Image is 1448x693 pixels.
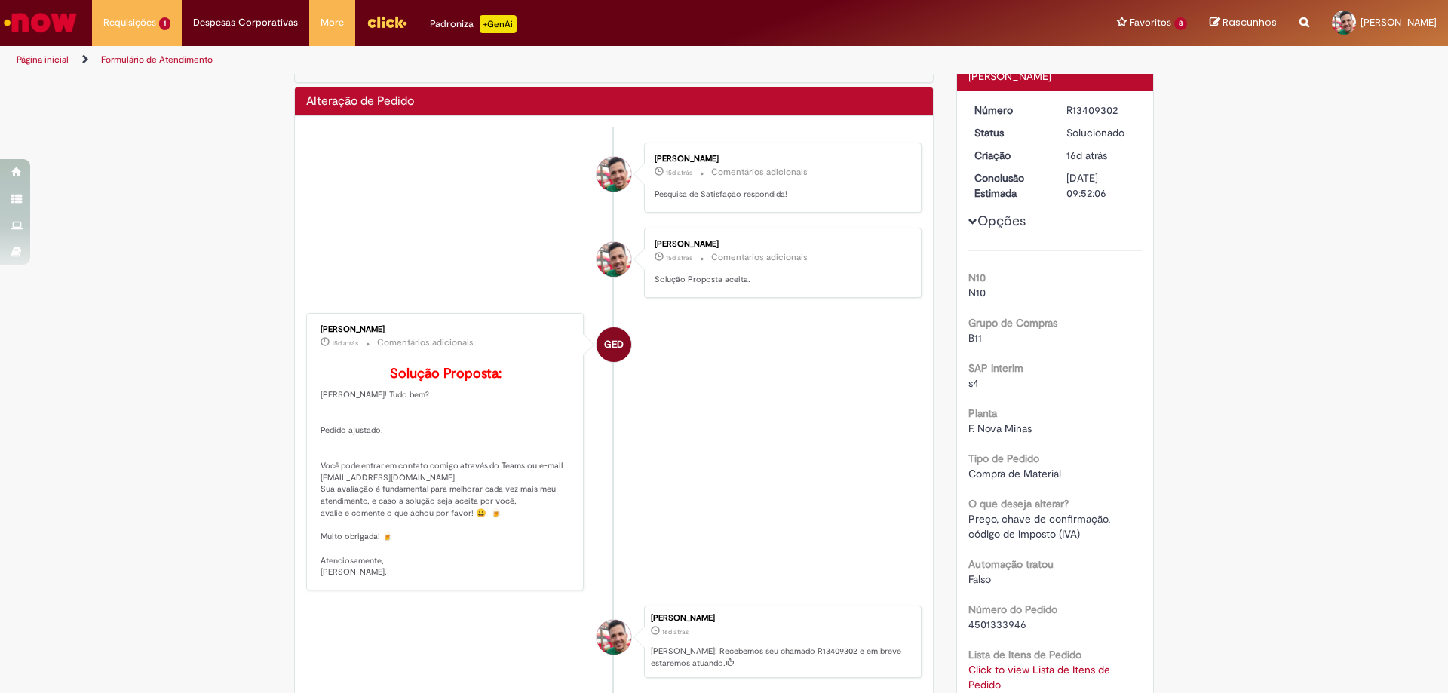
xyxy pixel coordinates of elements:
[306,95,414,109] h2: Alteração de Pedido Histórico de tíquete
[1174,17,1187,30] span: 8
[711,251,808,264] small: Comentários adicionais
[968,376,979,390] span: s4
[968,603,1057,616] b: Número do Pedido
[321,366,572,578] p: [PERSON_NAME]! Tudo bem? Pedido ajustado. Você pode entrar em contato comigo através do Teams ou ...
[662,627,689,636] span: 16d atrás
[604,327,624,363] span: GED
[655,240,906,249] div: [PERSON_NAME]
[597,327,631,362] div: Gabriele Estefane Da Silva
[968,286,986,299] span: N10
[101,54,213,66] a: Formulário de Atendimento
[597,157,631,192] div: Leandro Luiz De Oliveira
[597,242,631,277] div: Leandro Luiz De Oliveira
[367,11,407,33] img: click_logo_yellow_360x200.png
[968,663,1110,691] a: Click to view Lista de Itens de Pedido
[963,170,1056,201] dt: Conclusão Estimada
[968,69,1143,84] div: [PERSON_NAME]
[306,606,922,678] li: Leandro Luiz De Oliveira
[321,15,344,30] span: More
[968,572,991,586] span: Falso
[1361,16,1437,29] span: [PERSON_NAME]
[332,339,358,348] time: 14/08/2025 08:37:14
[968,512,1113,541] span: Preço, chave de confirmação, código de imposto (IVA)
[968,316,1057,330] b: Grupo de Compras
[666,168,692,177] span: 15d atrás
[968,648,1081,661] b: Lista de Itens de Pedido
[968,361,1023,375] b: SAP Interim
[1066,103,1137,118] div: R13409302
[193,15,298,30] span: Despesas Corporativas
[17,54,69,66] a: Página inicial
[963,148,1056,163] dt: Criação
[963,125,1056,140] dt: Status
[332,339,358,348] span: 15d atrás
[651,614,913,623] div: [PERSON_NAME]
[103,15,156,30] span: Requisições
[1066,125,1137,140] div: Solucionado
[1130,15,1171,30] span: Favoritos
[480,15,517,33] p: +GenAi
[2,8,79,38] img: ServiceNow
[377,336,474,349] small: Comentários adicionais
[597,620,631,655] div: Leandro Luiz De Oliveira
[968,452,1039,465] b: Tipo de Pedido
[968,422,1032,435] span: F. Nova Minas
[1210,16,1277,30] a: Rascunhos
[968,271,986,284] b: N10
[1223,15,1277,29] span: Rascunhos
[666,253,692,262] span: 15d atrás
[159,17,170,30] span: 1
[666,253,692,262] time: 14/08/2025 09:41:38
[968,557,1054,571] b: Automação tratou
[655,189,906,201] p: Pesquisa de Satisfação respondida!
[968,406,997,420] b: Planta
[968,497,1069,511] b: O que deseja alterar?
[11,46,954,74] ul: Trilhas de página
[968,467,1061,480] span: Compra de Material
[1066,149,1107,162] time: 13/08/2025 13:10:24
[968,618,1026,631] span: 4501333946
[963,103,1056,118] dt: Número
[662,627,689,636] time: 13/08/2025 13:10:24
[321,325,572,334] div: [PERSON_NAME]
[711,166,808,179] small: Comentários adicionais
[390,365,502,382] b: Solução Proposta:
[1066,148,1137,163] div: 13/08/2025 13:10:24
[430,15,517,33] div: Padroniza
[651,645,913,669] p: [PERSON_NAME]! Recebemos seu chamado R13409302 e em breve estaremos atuando.
[666,168,692,177] time: 14/08/2025 09:41:52
[655,155,906,164] div: [PERSON_NAME]
[1066,149,1107,162] span: 16d atrás
[1066,170,1137,201] div: [DATE] 09:52:06
[655,274,906,286] p: Solução Proposta aceita.
[968,331,982,345] span: B11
